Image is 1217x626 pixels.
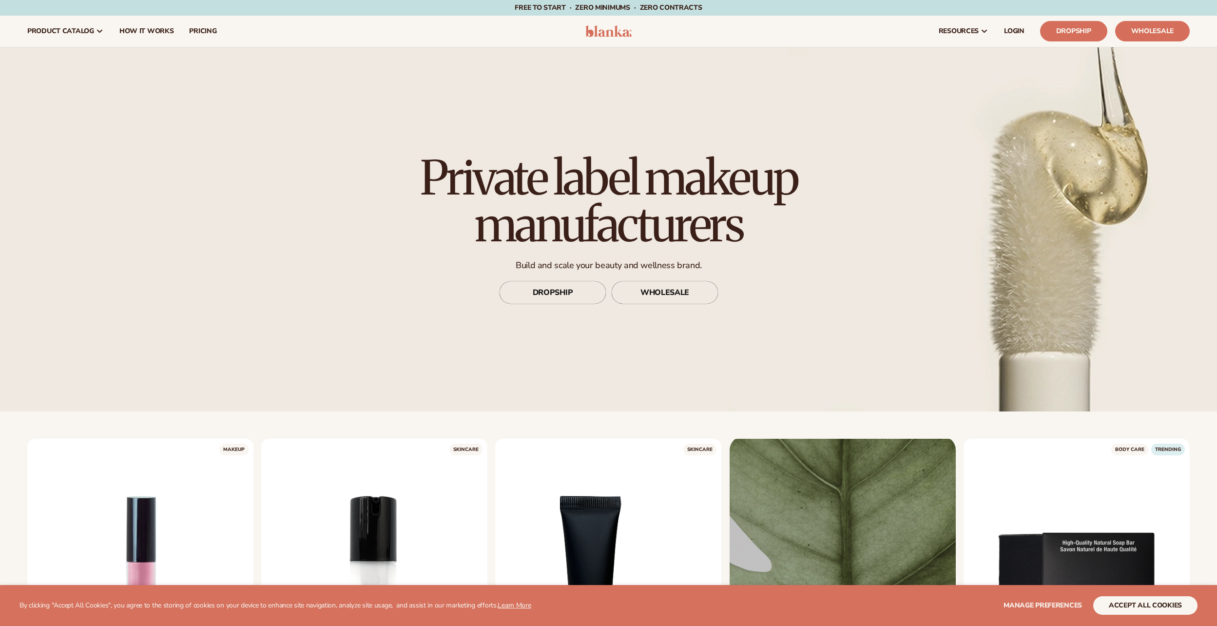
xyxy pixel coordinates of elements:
[498,601,531,610] a: Learn More
[931,16,996,47] a: resources
[189,27,216,35] span: pricing
[1093,596,1198,615] button: accept all cookies
[19,16,112,47] a: product catalog
[1004,27,1024,35] span: LOGIN
[392,260,826,271] p: Build and scale your beauty and wellness brand.
[1115,21,1190,41] a: Wholesale
[1004,596,1082,615] button: Manage preferences
[181,16,224,47] a: pricing
[27,27,94,35] span: product catalog
[499,281,606,304] a: DROPSHIP
[119,27,174,35] span: How It Works
[611,281,718,304] a: WHOLESALE
[585,25,632,37] img: logo
[392,155,826,248] h1: Private label makeup manufacturers
[939,27,979,35] span: resources
[112,16,182,47] a: How It Works
[1040,21,1107,41] a: Dropship
[996,16,1032,47] a: LOGIN
[1004,601,1082,610] span: Manage preferences
[515,3,702,12] span: Free to start · ZERO minimums · ZERO contracts
[19,602,531,610] p: By clicking "Accept All Cookies", you agree to the storing of cookies on your device to enhance s...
